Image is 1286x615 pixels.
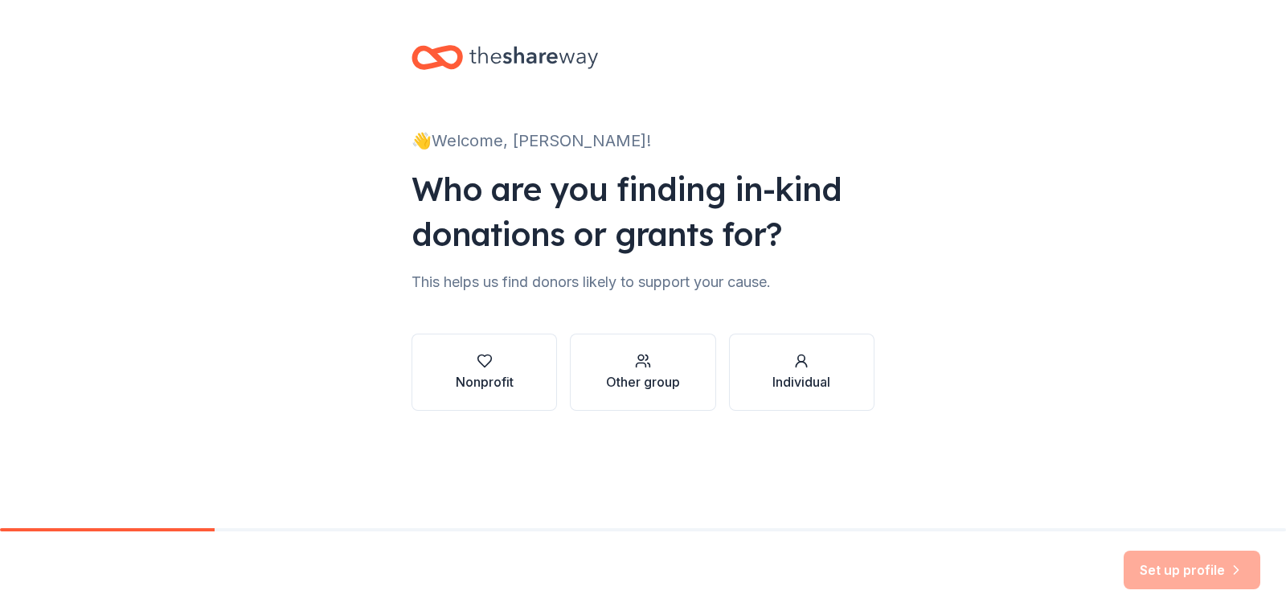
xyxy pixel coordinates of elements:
[606,372,680,392] div: Other group
[570,334,715,411] button: Other group
[412,334,557,411] button: Nonprofit
[412,166,874,256] div: Who are you finding in-kind donations or grants for?
[412,128,874,154] div: 👋 Welcome, [PERSON_NAME]!
[772,372,830,392] div: Individual
[412,269,874,295] div: This helps us find donors likely to support your cause.
[456,372,514,392] div: Nonprofit
[729,334,874,411] button: Individual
